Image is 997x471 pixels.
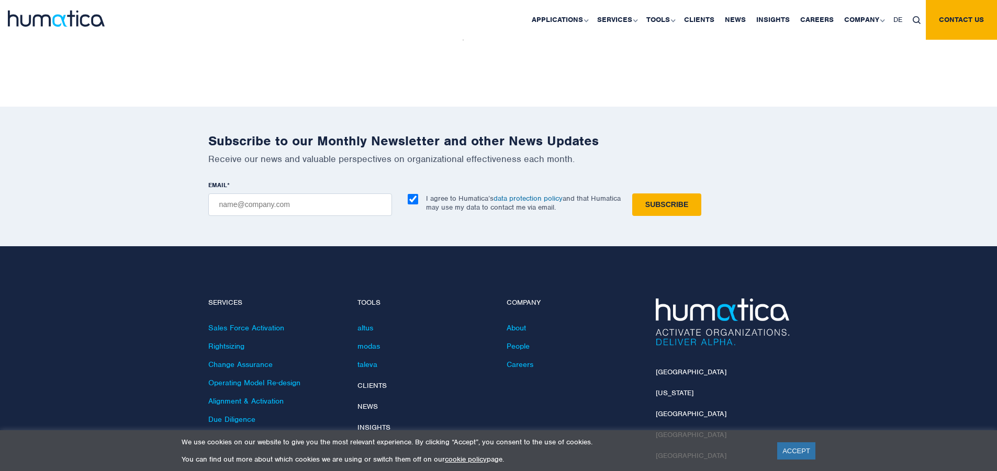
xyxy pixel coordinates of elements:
[208,360,273,369] a: Change Assurance
[208,298,342,307] h4: Services
[913,16,921,24] img: search_icon
[208,415,255,424] a: Due Diligence
[408,194,418,204] input: I agree to Humatica’sdata protection policyand that Humatica may use my data to contact me via em...
[494,194,563,203] a: data protection policy
[426,194,621,212] p: I agree to Humatica’s and that Humatica may use my data to contact me via email.
[893,15,902,24] span: DE
[357,402,378,411] a: News
[8,10,105,27] img: logo
[208,181,227,189] span: EMAIL
[208,341,244,351] a: Rightsizing
[632,193,701,216] input: Subscribe
[208,396,284,406] a: Alignment & Activation
[777,442,815,459] a: ACCEPT
[357,341,380,351] a: modas
[507,298,640,307] h4: Company
[507,341,530,351] a: People
[507,360,533,369] a: Careers
[357,298,491,307] h4: Tools
[357,360,377,369] a: taleva
[208,378,300,387] a: Operating Model Re-design
[357,323,373,332] a: altus
[208,133,789,149] h2: Subscribe to our Monthly Newsletter and other News Updates
[208,323,284,332] a: Sales Force Activation
[182,455,764,464] p: You can find out more about which cookies we are using or switch them off on our page.
[208,153,789,165] p: Receive our news and valuable perspectives on organizational effectiveness each month.
[182,438,764,446] p: We use cookies on our website to give you the most relevant experience. By clicking “Accept”, you...
[656,409,726,418] a: [GEOGRAPHIC_DATA]
[656,388,693,397] a: [US_STATE]
[208,193,392,216] input: name@company.com
[357,423,390,432] a: Insights
[656,298,789,346] img: Humatica
[507,323,526,332] a: About
[656,367,726,376] a: [GEOGRAPHIC_DATA]
[357,381,387,390] a: Clients
[445,455,487,464] a: cookie policy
